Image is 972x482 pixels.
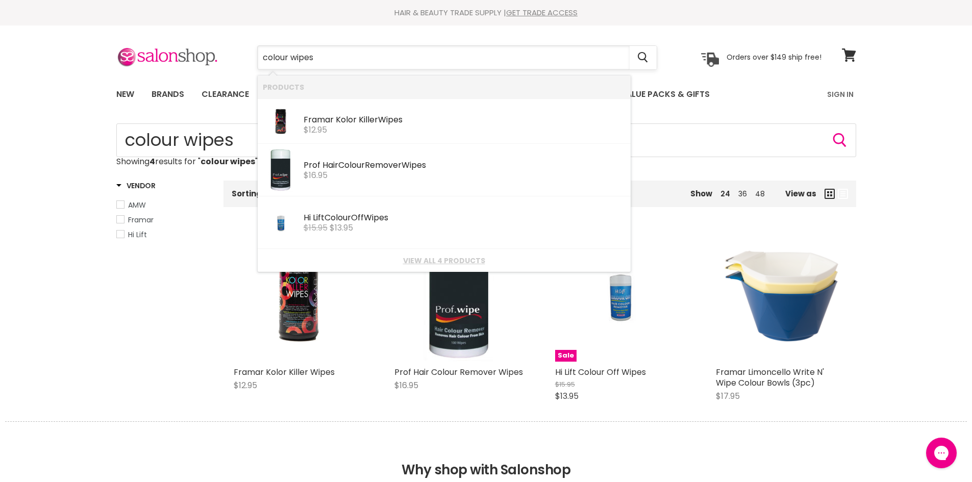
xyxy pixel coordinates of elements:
b: Colour [325,212,351,223]
span: $12.95 [304,124,327,136]
a: Sign In [821,84,860,105]
img: WIPES01_200x.jpg [266,201,295,244]
a: Hi Lift [116,229,211,240]
b: Wipes [402,159,426,171]
a: New [109,84,142,105]
a: View all 4 products [263,257,626,265]
span: $16.95 [304,169,328,181]
b: Wipes [378,114,403,125]
div: HAIR & BEAUTY TRADE SUPPLY | [104,8,869,18]
a: Prof Hair Colour Remover Wipes [394,232,525,362]
button: Search [630,46,657,69]
a: Value Packs & Gifts [613,84,717,105]
b: Colour [338,159,365,171]
span: Hi Lift [128,230,147,240]
img: Framar Kolor Killer Wipes [234,232,364,362]
span: $16.95 [394,379,418,391]
s: $15.95 [304,222,328,234]
img: kolor-killer-wipes-main_200x.jpg [263,104,298,139]
img: 2819989_200x.jpg [266,149,295,192]
div: Prof Hair Remover [304,161,626,171]
span: Framar [128,215,154,225]
a: AMW [116,199,211,211]
form: Product [257,45,657,70]
span: View as [785,189,816,198]
li: Products: Prof Hair Colour Remover Wipes [258,144,631,196]
span: Show [690,188,712,199]
h3: Vendor [116,181,156,191]
p: Showing results for " " [116,157,856,166]
input: Search [258,46,630,69]
span: $13.95 [555,390,579,402]
li: Products [258,75,631,98]
label: Sorting [232,189,262,198]
li: Products: Hi Lift Colour Off Wipes [258,196,631,249]
b: Wipes [364,212,388,223]
img: Prof Hair Colour Remover Wipes [416,232,503,362]
li: View All [258,249,631,272]
a: Framar [116,214,211,225]
a: Prof Hair Colour Remover Wipes [394,366,523,378]
li: Products: Framar Kolor Killer Wipes [258,98,631,144]
img: Framar Limoncello Write N' Wipe Colour Bowls (3pc) [716,232,846,362]
a: 24 [720,189,730,199]
form: Product [116,123,856,157]
p: Orders over $149 ship free! [727,53,821,62]
a: Hi Lift Colour Off WipesSale [555,232,685,362]
a: Clearance [194,84,257,105]
span: $13.95 [330,222,353,234]
a: Brands [144,84,192,105]
a: 48 [755,189,765,199]
span: AMW [128,200,146,210]
a: Framar Limoncello Write N' Wipe Colour Bowls (3pc) [716,366,824,389]
button: Search [832,132,848,148]
span: $17.95 [716,390,740,402]
a: GET TRADE ACCESS [506,7,578,18]
a: Framar Kolor Killer Wipes [234,366,335,378]
div: Framar Kolor Killer [304,115,626,126]
span: Sale [555,350,577,362]
nav: Main [104,80,869,109]
span: $15.95 [555,379,575,389]
ul: Main menu [109,80,769,109]
img: Hi Lift Colour Off Wipes [577,232,663,362]
div: Hi Lift Off [304,213,626,224]
input: Search [116,123,856,157]
span: $12.95 [234,379,257,391]
strong: 4 [149,156,155,167]
a: 36 [738,189,747,199]
iframe: Gorgias live chat messenger [921,434,962,472]
a: Hi Lift Colour Off Wipes [555,366,646,378]
strong: colour wipes [201,156,255,167]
